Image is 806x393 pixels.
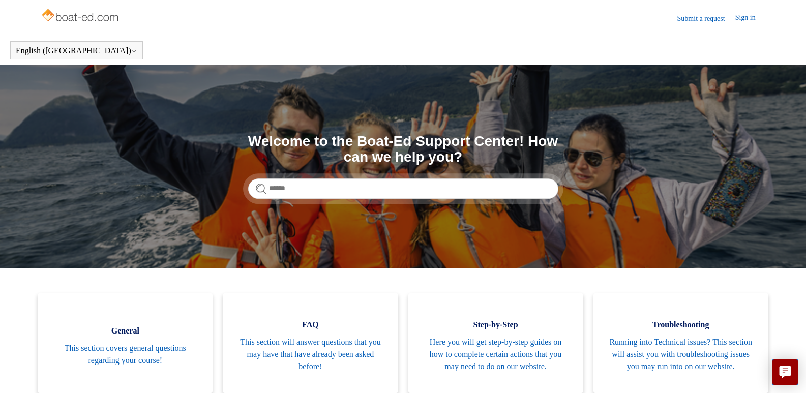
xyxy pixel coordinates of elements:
[593,293,768,393] a: Troubleshooting Running into Technical issues? This section will assist you with troubleshooting ...
[238,336,382,373] span: This section will answer questions that you may have that have already been asked before!
[223,293,398,393] a: FAQ This section will answer questions that you may have that have already been asked before!
[40,6,121,26] img: Boat-Ed Help Center home page
[248,134,558,165] h1: Welcome to the Boat-Ed Support Center! How can we help you?
[609,336,753,373] span: Running into Technical issues? This section will assist you with troubleshooting issues you may r...
[772,359,798,385] button: Live chat
[38,293,213,393] a: General This section covers general questions regarding your course!
[53,325,197,337] span: General
[53,342,197,367] span: This section covers general questions regarding your course!
[408,293,583,393] a: Step-by-Step Here you will get step-by-step guides on how to complete certain actions that you ma...
[16,46,137,55] button: English ([GEOGRAPHIC_DATA])
[609,319,753,331] span: Troubleshooting
[424,319,568,331] span: Step-by-Step
[424,336,568,373] span: Here you will get step-by-step guides on how to complete certain actions that you may need to do ...
[238,319,382,331] span: FAQ
[248,178,558,199] input: Search
[677,13,735,24] a: Submit a request
[735,12,766,24] a: Sign in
